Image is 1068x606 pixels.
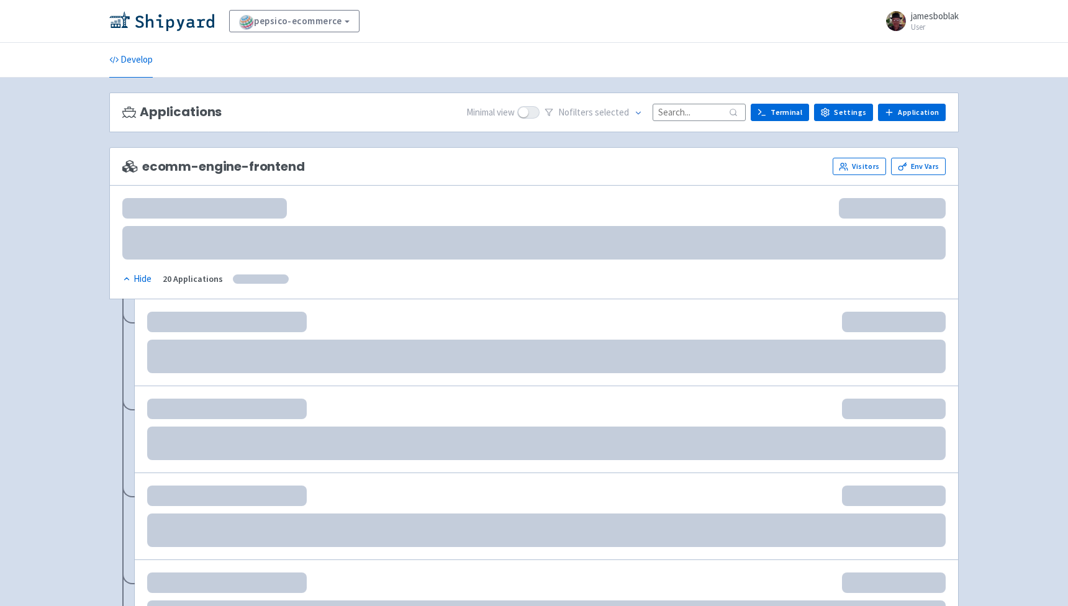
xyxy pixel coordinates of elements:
a: Terminal [751,104,809,121]
img: Shipyard logo [109,11,214,31]
a: Visitors [833,158,886,175]
span: Minimal view [466,106,515,120]
h3: Applications [122,105,222,119]
span: No filter s [558,106,629,120]
a: pepsico-ecommerce [229,10,360,32]
a: Settings [814,104,873,121]
div: 20 Applications [163,272,223,286]
a: Env Vars [891,158,946,175]
small: User [911,23,959,31]
div: Hide [122,272,152,286]
a: jamesboblak User [879,11,959,31]
button: Hide [122,272,153,286]
a: Develop [109,43,153,78]
span: selected [595,106,629,118]
input: Search... [653,104,746,120]
span: jamesboblak [911,10,959,22]
a: Application [878,104,946,121]
span: ecomm-engine-frontend [122,160,305,174]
